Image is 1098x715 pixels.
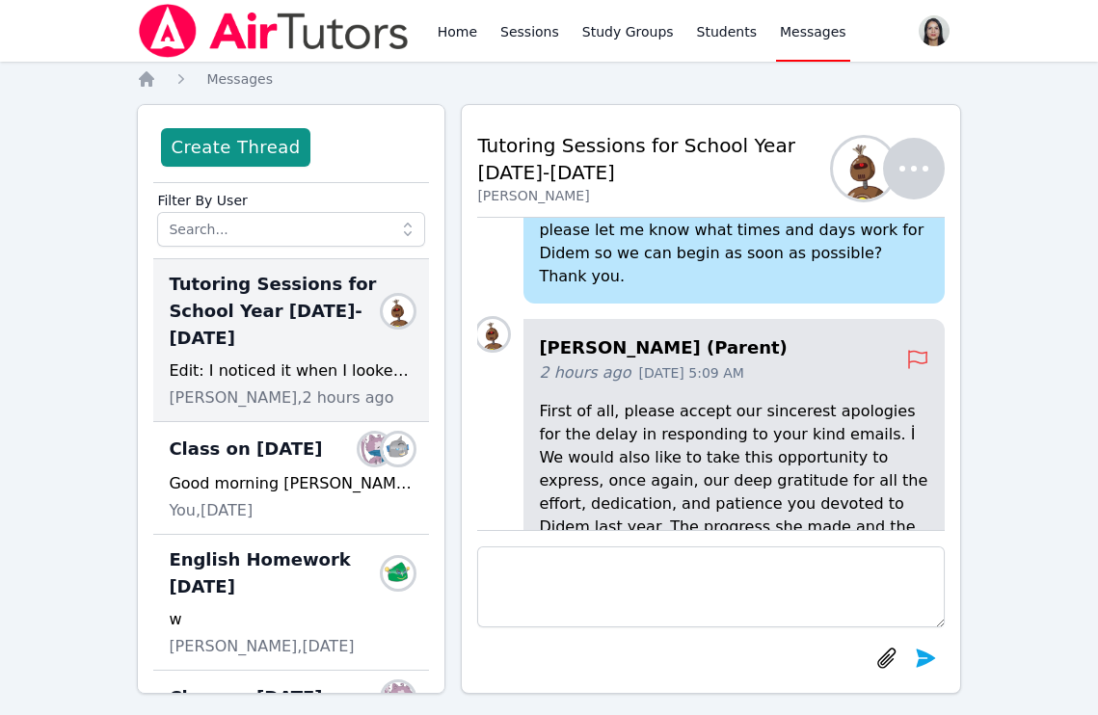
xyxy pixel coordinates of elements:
span: Class on [DATE] [169,436,322,463]
button: Create Thread [161,128,309,167]
h2: Tutoring Sessions for School Year [DATE]-[DATE] [477,132,844,186]
div: Tutoring Sessions for School Year [DATE]-[DATE]Abdulkerim TasEdit: I noticed it when I looked at ... [153,259,429,422]
img: Varvara Tumanova [360,434,390,464]
div: [PERSON_NAME] [477,186,844,205]
img: Air Tutors [137,4,410,58]
span: English Homework [DATE] [169,546,390,600]
span: Messages [206,71,273,87]
span: [PERSON_NAME], [DATE] [169,635,354,658]
input: Search... [157,212,425,247]
h4: [PERSON_NAME] (Parent) [539,334,905,361]
img: Yukito Wakasugi [383,558,414,589]
img: Varvara Tumanova [383,682,414,713]
nav: Breadcrumb [137,69,960,89]
img: Abdulkerim Tas [383,296,414,327]
div: English Homework [DATE]Yukito Wakasugiw[PERSON_NAME],[DATE] [153,535,429,671]
span: 2 hours ago [539,361,630,384]
span: Class on [DATE] [169,684,322,711]
p: Good evening [PERSON_NAME]. I would like to follow-up on my message from earlier. Can you please ... [539,172,928,288]
div: Edit: I noticed it when I looked at your calendar again. [DATE] is 6:00 pm for us. Thanks again. [169,359,414,383]
div: Class on [DATE]Varvara TumanovaAlexey TumanovGood morning [PERSON_NAME]. I hope you’re doing well... [153,422,429,535]
span: [DATE] 5:09 AM [638,363,743,383]
a: Messages [206,69,273,89]
span: Tutoring Sessions for School Year [DATE]-[DATE] [169,271,390,352]
img: Abdulkerim Tas [833,138,895,199]
span: [PERSON_NAME], 2 hours ago [169,386,393,410]
span: You, [DATE] [169,499,253,522]
button: Abdulkerim Tas [844,138,945,199]
img: Abdulkerim Tas [477,319,508,350]
img: Alexey Tumanov [383,434,414,464]
div: w [169,608,414,631]
span: Messages [780,22,846,41]
div: Good morning [PERSON_NAME]. I hope you’re doing well. I noticed you canceled [DATE] session. You ... [169,472,414,495]
label: Filter By User [157,183,425,212]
